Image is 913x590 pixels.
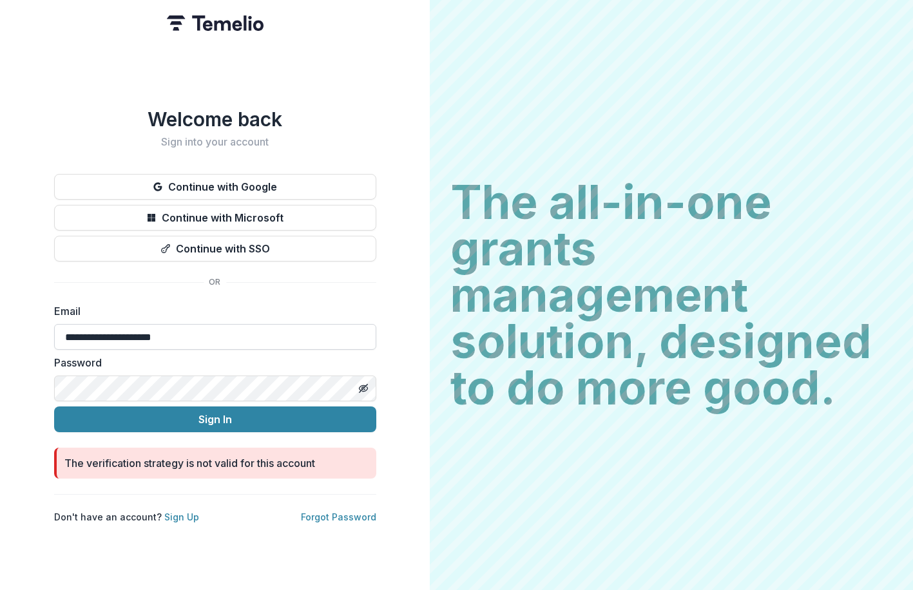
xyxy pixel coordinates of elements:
[54,355,369,370] label: Password
[54,303,369,319] label: Email
[54,510,199,524] p: Don't have an account?
[167,15,264,31] img: Temelio
[164,511,199,522] a: Sign Up
[54,236,376,262] button: Continue with SSO
[353,378,374,399] button: Toggle password visibility
[54,205,376,231] button: Continue with Microsoft
[54,174,376,200] button: Continue with Google
[54,108,376,131] h1: Welcome back
[54,136,376,148] h2: Sign into your account
[64,455,315,471] div: The verification strategy is not valid for this account
[301,511,376,522] a: Forgot Password
[54,406,376,432] button: Sign In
